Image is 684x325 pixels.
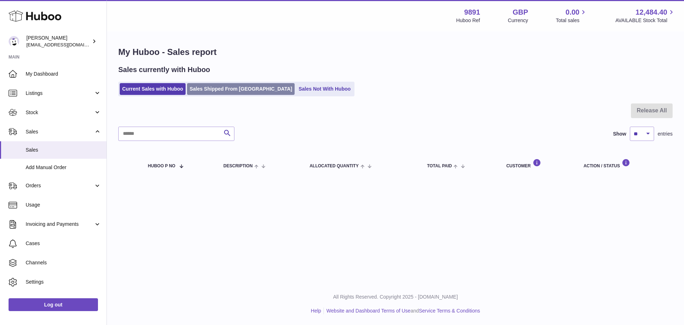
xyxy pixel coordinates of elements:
[310,164,359,168] span: ALLOCATED Quantity
[26,35,90,48] div: [PERSON_NAME]
[118,46,673,58] h1: My Huboo - Sales report
[120,83,186,95] a: Current Sales with Huboo
[556,17,587,24] span: Total sales
[419,308,480,314] a: Service Terms & Conditions
[464,7,480,17] strong: 9891
[26,221,94,228] span: Invoicing and Payments
[26,128,94,135] span: Sales
[26,182,94,189] span: Orders
[26,164,101,171] span: Add Manual Order
[26,147,101,153] span: Sales
[513,7,528,17] strong: GBP
[187,83,295,95] a: Sales Shipped From [GEOGRAPHIC_DATA]
[613,131,626,137] label: Show
[26,109,94,116] span: Stock
[223,164,253,168] span: Description
[26,240,101,247] span: Cases
[508,17,528,24] div: Currency
[456,17,480,24] div: Huboo Ref
[311,308,321,314] a: Help
[148,164,175,168] span: Huboo P no
[615,7,675,24] a: 12,484.40 AVAILABLE Stock Total
[615,17,675,24] span: AVAILABLE Stock Total
[506,159,569,168] div: Customer
[26,42,105,47] span: [EMAIL_ADDRESS][DOMAIN_NAME]
[296,83,353,95] a: Sales Not With Huboo
[26,71,101,77] span: My Dashboard
[566,7,580,17] span: 0.00
[26,202,101,208] span: Usage
[26,259,101,266] span: Channels
[556,7,587,24] a: 0.00 Total sales
[658,131,673,137] span: entries
[26,279,101,285] span: Settings
[9,298,98,311] a: Log out
[326,308,410,314] a: Website and Dashboard Terms of Use
[584,159,665,168] div: Action / Status
[113,294,678,300] p: All Rights Reserved. Copyright 2025 - [DOMAIN_NAME]
[427,164,452,168] span: Total paid
[26,90,94,97] span: Listings
[324,308,480,314] li: and
[636,7,667,17] span: 12,484.40
[118,65,210,75] h2: Sales currently with Huboo
[9,36,19,47] img: internalAdmin-9891@internal.huboo.com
